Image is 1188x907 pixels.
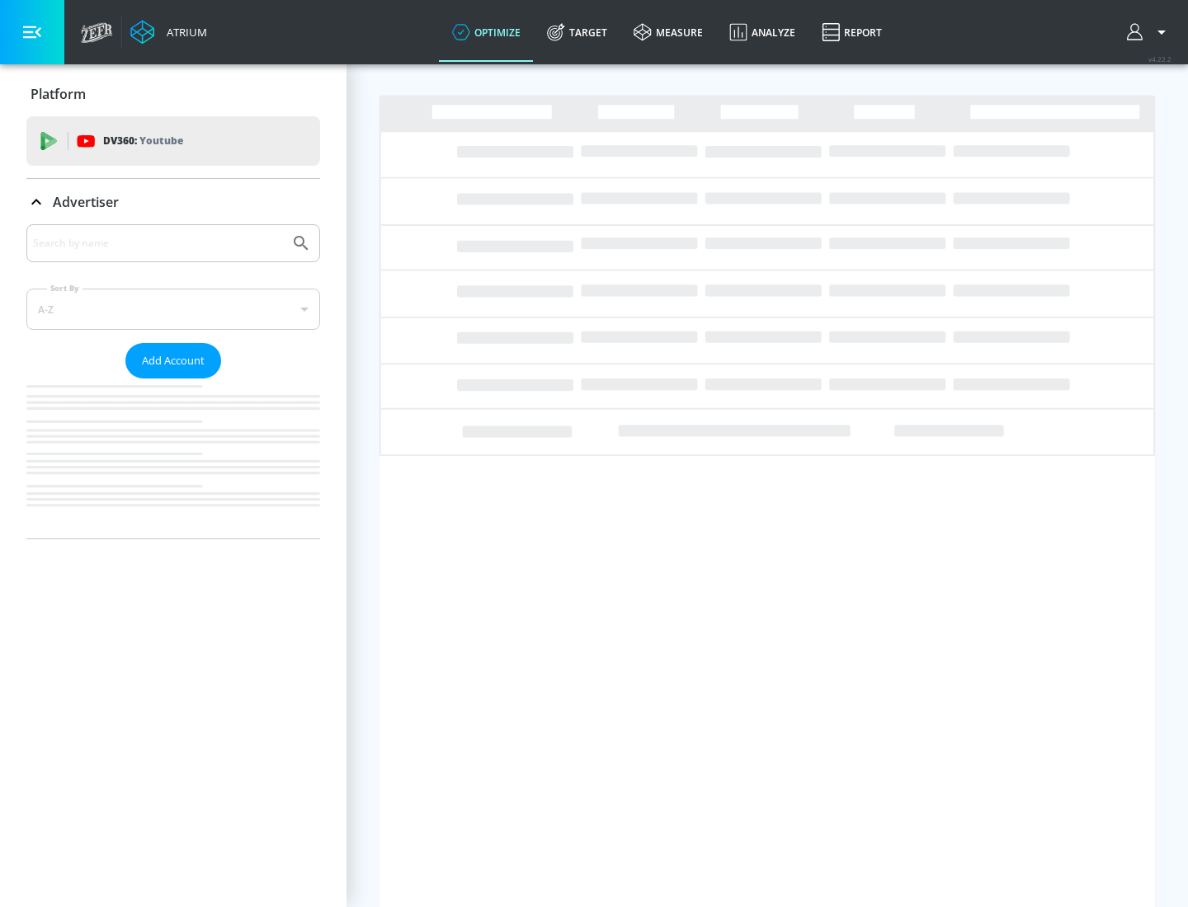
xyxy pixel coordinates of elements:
p: DV360: [103,132,183,150]
div: Platform [26,71,320,117]
a: Target [534,2,620,62]
a: Atrium [130,20,207,45]
a: measure [620,2,716,62]
p: Platform [31,85,86,103]
div: A-Z [26,289,320,330]
button: Add Account [125,343,221,378]
div: Advertiser [26,224,320,538]
span: v 4.22.2 [1148,54,1171,63]
a: optimize [439,2,534,62]
input: Search by name [33,233,283,254]
a: Analyze [716,2,808,62]
a: Report [808,2,895,62]
span: Add Account [142,351,205,370]
div: Atrium [160,25,207,40]
p: Advertiser [53,193,119,211]
div: Advertiser [26,179,320,225]
label: Sort By [47,283,82,294]
div: DV360: Youtube [26,116,320,166]
p: Youtube [139,132,183,149]
nav: list of Advertiser [26,378,320,538]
